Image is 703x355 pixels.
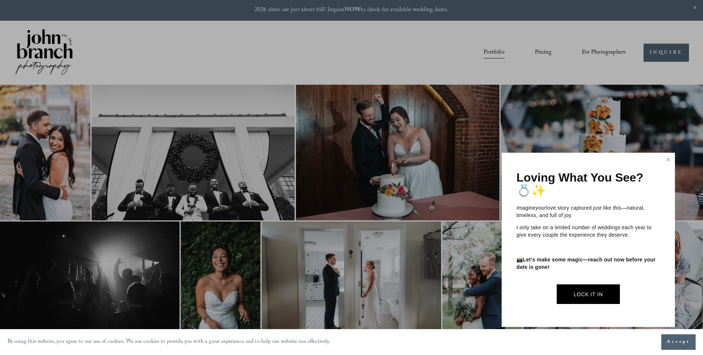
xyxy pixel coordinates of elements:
[516,224,660,239] p: I only take on a limited number of weddings each year to give every couple the experience they de...
[516,256,660,271] p: 📸
[516,171,660,197] h1: Loving What You See? 💍✨
[536,205,546,211] em: your
[663,154,674,166] a: Close
[667,338,690,346] span: Accept
[516,257,657,270] strong: Let’s make some magic—reach out now before your date is gone!
[661,334,696,350] button: Accept
[557,284,620,304] a: Lock It In
[516,204,660,219] p: Imagine love story captured just like this—natural, timeless, and full of joy.
[7,337,331,348] p: By using this website, you agree to our use of cookies. We use cookies to provide you with a grea...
